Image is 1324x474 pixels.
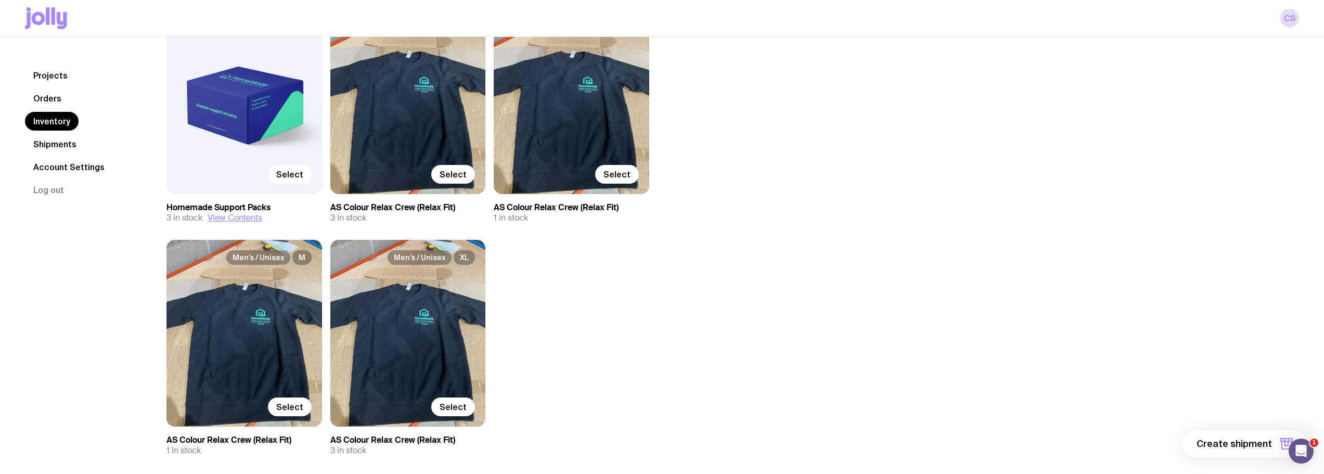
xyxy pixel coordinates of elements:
[330,213,366,223] span: 3 in stock
[1310,439,1318,447] span: 1
[25,66,76,85] a: Projects
[330,435,486,445] h3: AS Colour Relax Crew (Relax Fit)
[25,158,113,176] a: Account Settings
[494,213,528,223] span: 1 in stock
[276,402,303,412] span: Select
[330,445,366,456] span: 3 in stock
[440,169,467,180] span: Select
[440,402,467,412] span: Select
[25,112,79,131] a: Inventory
[1182,430,1307,457] button: Create shipment
[166,213,202,223] span: 3 in stock
[292,250,312,265] span: M
[388,250,452,265] span: Men’s / Unisex
[166,445,201,456] span: 1 in stock
[166,202,322,213] h3: Homemade Support Packs
[1280,9,1299,28] a: CS
[25,89,70,108] a: Orders
[603,169,631,180] span: Select
[208,213,262,223] button: View Contents
[166,435,322,445] h3: AS Colour Relax Crew (Relax Fit)
[25,135,85,153] a: Shipments
[226,250,290,265] span: Men’s / Unisex
[276,169,303,180] span: Select
[25,181,72,199] button: Log out
[330,202,486,213] h3: AS Colour Relax Crew (Relax Fit)
[494,202,649,213] h3: AS Colour Relax Crew (Relax Fit)
[454,250,475,265] span: XL
[1197,438,1272,450] span: Create shipment
[1289,439,1314,464] iframe: Intercom live chat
